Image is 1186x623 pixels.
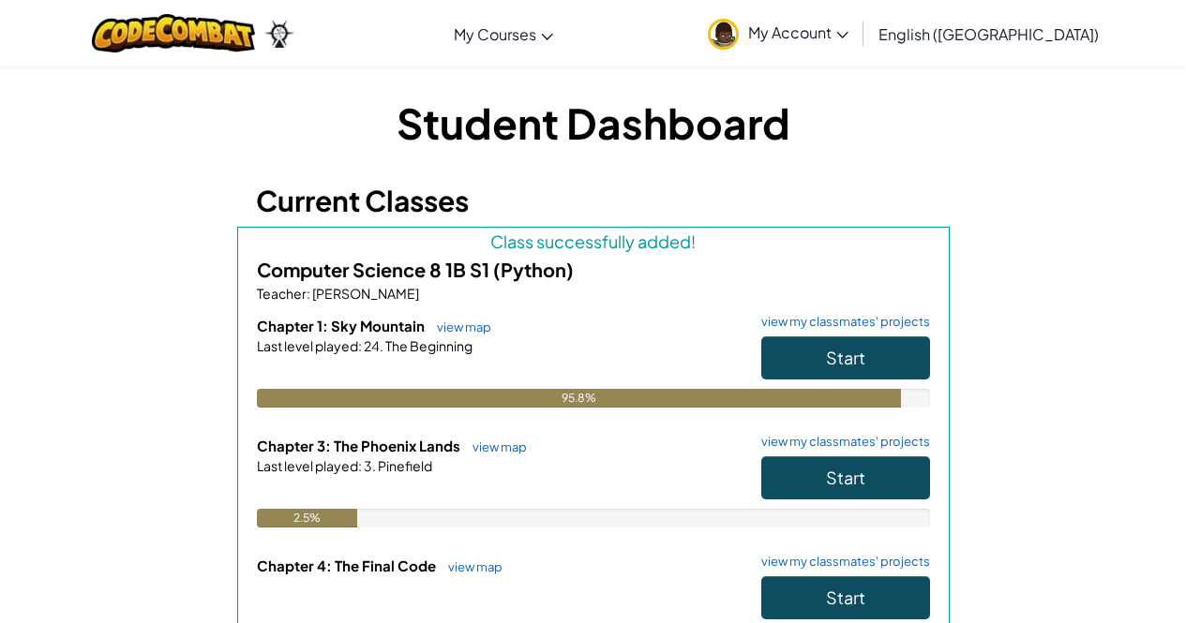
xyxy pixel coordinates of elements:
span: My Account [748,22,848,42]
img: Ozaria [264,20,294,48]
a: My Account [698,4,858,63]
a: view my classmates' projects [752,556,930,568]
a: view my classmates' projects [752,316,930,328]
span: 24. [362,337,383,354]
h1: Student Dashboard [256,94,931,152]
img: avatar [708,19,739,50]
a: view my classmates' projects [752,436,930,448]
span: : [307,285,310,302]
span: Start [826,347,865,368]
div: 2.5% [257,509,358,527]
span: Pinefield [376,457,432,474]
span: Start [826,586,865,608]
a: view map [463,439,527,454]
a: view map [428,319,491,334]
div: Class successfully added! [257,228,930,255]
span: Last level played [257,457,358,474]
h3: Current Classes [256,180,931,222]
span: The Beginning [383,337,473,354]
span: : [358,337,362,354]
a: My Courses [444,8,563,59]
a: English ([GEOGRAPHIC_DATA]) [869,8,1108,59]
span: Last level played [257,337,358,354]
span: Chapter 3: The Phoenix Lands [257,437,463,454]
span: [PERSON_NAME] [310,285,419,302]
span: Chapter 4: The Final Code [257,556,439,574]
a: view map [439,559,503,574]
div: 95.8% [257,389,902,408]
span: English ([GEOGRAPHIC_DATA]) [878,24,1099,44]
span: Computer Science 8 1B S1 [257,258,493,281]
button: Start [761,456,930,499]
span: Chapter 1: Sky Mountain [257,317,428,334]
span: (Python) [493,258,574,281]
button: Start [761,576,930,619]
button: Start [761,336,930,379]
span: Start [826,467,865,488]
span: Teacher [257,285,307,302]
span: My Courses [454,24,536,44]
span: 3. [362,457,376,474]
img: CodeCombat logo [92,14,256,52]
span: : [358,457,362,474]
